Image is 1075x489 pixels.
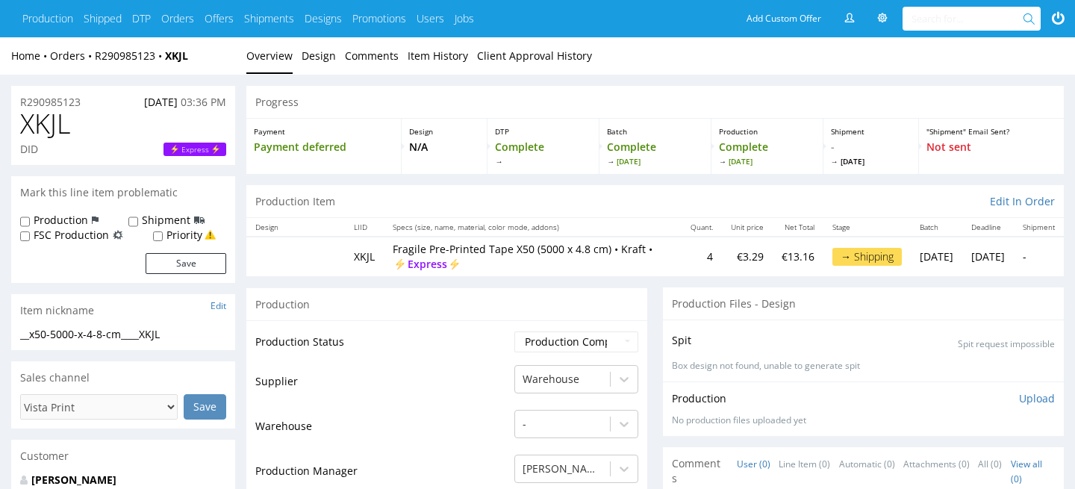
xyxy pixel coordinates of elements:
div: Mark this line item problematic [11,176,235,209]
td: - [1014,237,1064,275]
p: Shipment [831,126,912,137]
td: Production Status [255,330,511,364]
a: R290985123 [20,95,81,110]
p: Fragile Pre-Printed Tape X50 (5000 x 4.8 cm) • Kraft • [393,242,673,271]
td: Supplier [255,364,511,408]
td: 4 [682,237,722,275]
a: Offers [205,11,234,26]
p: "Shipment" Email Sent? [926,126,1056,137]
label: Shipment [142,213,190,228]
p: Batch [607,126,703,137]
td: €3.29 [722,237,773,275]
th: LIID [345,218,384,237]
a: View all (0) [1011,458,1042,485]
div: Customer [11,440,235,473]
input: Save [184,394,226,420]
a: User (0) [737,448,770,480]
p: Spit request impossible [958,338,1055,351]
div: Production [246,287,647,321]
a: Add Custom Offer [738,7,829,31]
a: Orders [161,11,194,26]
th: Specs (size, name, material, color mode, addons) [384,218,682,237]
a: Orders [50,49,95,63]
td: Warehouse [255,408,511,453]
span: Express [168,143,222,156]
a: Comments [345,37,399,74]
a: Design [302,37,336,74]
label: Priority [166,228,202,243]
a: Promotions [352,11,406,26]
th: Design [246,218,345,237]
a: Jobs [455,11,474,26]
div: → Shipping [832,248,902,266]
a: Designs [305,11,342,26]
th: Unit price [722,218,773,237]
img: icon-production-flag.svg [92,213,99,228]
td: €13.16 [773,237,823,275]
span: [DATE] [607,156,703,166]
input: Search for... [912,7,1026,31]
p: Upload [1019,391,1055,406]
p: Payment [254,126,393,137]
span: [DATE] [831,156,912,166]
span: Express [393,257,462,272]
td: XKJL [345,237,384,275]
div: Sales channel [11,361,235,394]
p: Payment deferred [254,140,393,155]
p: Design [409,126,480,137]
a: Edit In Order [990,194,1055,209]
img: icon-fsc-production-flag.svg [113,228,123,243]
a: Production [22,11,73,26]
a: Attachments (0) [903,448,970,480]
a: Overview [246,37,293,74]
p: Complete [495,140,591,166]
p: Production Item [255,194,335,209]
a: Home [11,49,50,63]
a: Automatic (0) [839,448,895,480]
a: Line Item (0) [779,448,830,480]
th: Net Total [773,218,823,237]
span: 03:36 PM [181,95,226,109]
a: Users [417,11,444,26]
th: Shipment [1014,218,1064,237]
img: icon-shipping-flag.svg [194,213,205,228]
a: Client Approval History [477,37,592,74]
div: Progress [246,86,1064,119]
img: yellow_warning_triangle.png [205,229,216,240]
a: DTP [132,11,151,26]
div: Production Files - Design [663,287,1064,320]
th: Quant. [682,218,722,237]
div: __x50-5000-x-4-8-cm____XKJL [20,327,226,342]
p: Spit [672,333,691,348]
td: [DATE] [911,237,962,275]
th: Stage [823,218,911,237]
p: DTP [495,126,591,137]
span: DID [20,142,38,156]
p: Complete [719,140,815,166]
button: Save [146,253,226,274]
a: [PERSON_NAME] [31,473,116,487]
p: Complete [607,140,703,166]
td: [DATE] [962,237,1014,275]
p: Production [719,126,815,137]
div: Item nickname [11,294,235,327]
p: Box design not found, unable to generate spit [672,360,1055,373]
div: No production files uploaded yet [672,414,1055,427]
p: Not sent [926,140,1056,155]
a: R290985123 [95,49,165,63]
a: Shipped [84,11,122,26]
p: Production [672,391,726,406]
p: N/A [409,140,480,155]
span: [DATE] [719,156,815,166]
a: All (0) [978,448,1002,480]
th: Deadline [962,218,1014,237]
span: [DATE] [144,95,178,109]
label: Production [34,213,88,228]
a: Item History [408,37,468,74]
p: - [831,140,912,166]
a: XKJL [165,49,188,63]
th: Batch [911,218,962,237]
a: Edit [211,299,226,312]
